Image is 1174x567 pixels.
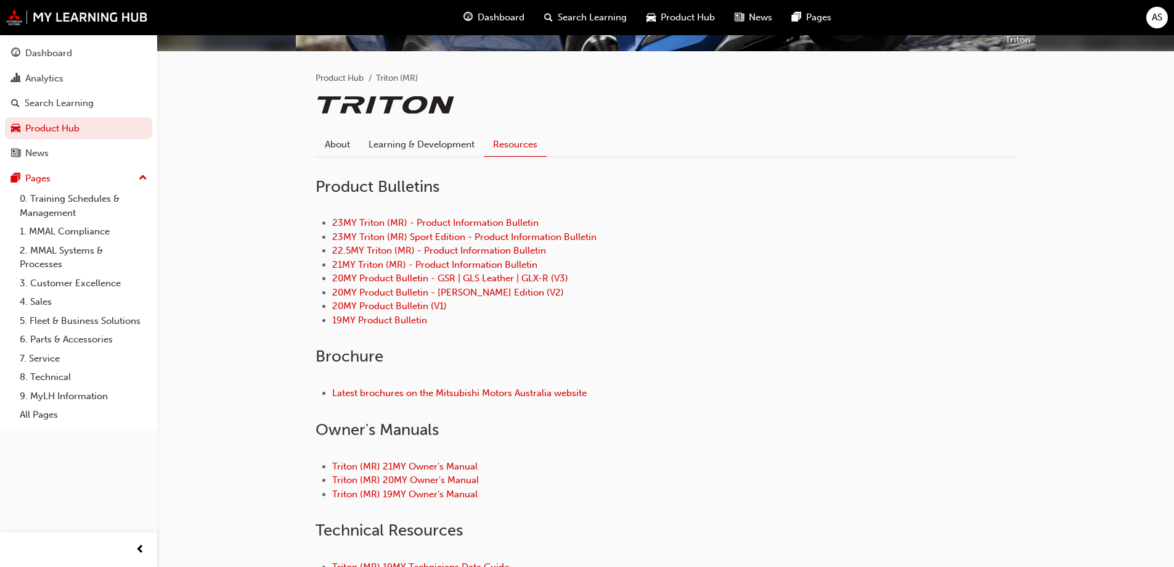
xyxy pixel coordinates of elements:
span: search-icon [11,98,20,109]
a: 7. Service [15,349,152,368]
a: Search Learning [5,92,152,115]
a: car-iconProduct Hub [637,5,725,30]
img: triton.png [316,96,457,114]
button: DashboardAnalyticsSearch LearningProduct HubNews [5,39,152,167]
a: 20MY Product Bulletin - GSR | GLS Leather | GLX-R (V3) [332,273,568,284]
h2: Brochure [316,347,1016,366]
div: Pages [25,172,51,186]
span: news-icon [735,10,744,25]
a: Analytics [5,67,152,90]
a: 4. Sales [15,292,152,312]
a: Triton (MR) 19MY Owner's Manual [332,489,478,500]
a: 8. Technical [15,368,152,387]
span: pages-icon [11,173,20,184]
span: prev-icon [136,542,145,558]
li: Triton (MR) [376,72,418,86]
span: car-icon [11,123,20,135]
span: Search Learning [558,10,627,25]
a: Learning & Development [359,133,484,156]
a: Resources [484,133,547,157]
span: Pages [806,10,831,25]
button: Pages [5,167,152,190]
a: 20MY Product Bulletin (V1) [332,300,447,312]
a: Dashboard [5,42,152,65]
span: car-icon [646,10,656,25]
button: AS [1146,7,1168,28]
span: pages-icon [792,10,801,25]
span: Dashboard [478,10,524,25]
a: 22.5MY Triton (MR) - Product Information Bulletin [332,245,546,256]
span: News [749,10,772,25]
a: 2. MMAL Systems & Processes [15,241,152,274]
img: mmal [6,9,148,25]
a: guage-iconDashboard [454,5,534,30]
span: up-icon [139,170,147,186]
h2: Owner ' s Manuals [316,420,1016,440]
h2: Technical Resources [316,521,1016,540]
a: 23MY Triton (MR) Sport Edition - Product Information Bulletin [332,231,597,242]
span: AS [1152,10,1162,25]
a: 19MY Product Bulletin [332,315,427,326]
div: Analytics [25,72,63,86]
span: search-icon [544,10,553,25]
a: Product Hub [316,73,364,83]
a: 3. Customer Excellence [15,274,152,293]
a: 1. MMAL Compliance [15,222,152,241]
a: News [5,142,152,165]
span: Product Hub [661,10,715,25]
h2: Product Bulletins [316,177,1016,197]
a: 9. MyLH Information [15,387,152,406]
span: guage-icon [11,48,20,59]
a: pages-iconPages [782,5,841,30]
a: search-iconSearch Learning [534,5,637,30]
div: Dashboard [25,46,72,60]
span: guage-icon [463,10,473,25]
a: Latest brochures on the Mitsubishi Motors Australia website [332,387,587,399]
p: Triton [1005,33,1030,47]
a: All Pages [15,405,152,424]
a: Triton (MR) 21MY Owner's Manual [332,461,478,472]
a: 23MY Triton (MR) - Product Information Bulletin [332,217,539,228]
span: chart-icon [11,73,20,85]
div: News [25,146,49,160]
a: 0. Training Schedules & Management [15,189,152,222]
span: news-icon [11,148,20,159]
a: Product Hub [5,117,152,140]
a: 20MY Product Bulletin - [PERSON_NAME] Edition (V2) [332,287,564,298]
a: news-iconNews [725,5,782,30]
div: Search Learning [25,96,94,110]
a: Triton (MR) 20MY Owner's Manual [332,474,479,486]
a: 21MY Triton (MR) - Product Information Bulletin [332,259,537,270]
a: 6. Parts & Accessories [15,330,152,349]
a: About [316,133,359,156]
a: 5. Fleet & Business Solutions [15,312,152,331]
